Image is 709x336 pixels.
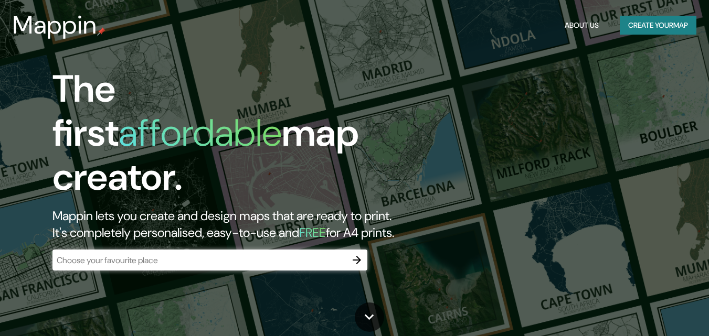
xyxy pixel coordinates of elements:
h3: Mappin [13,10,97,40]
h2: Mappin lets you create and design maps that are ready to print. It's completely personalised, eas... [52,208,407,241]
h1: affordable [119,109,282,157]
h5: FREE [299,224,326,241]
h1: The first map creator. [52,67,407,208]
input: Choose your favourite place [52,254,346,266]
img: mappin-pin [97,27,105,36]
button: Create yourmap [620,16,696,35]
button: About Us [560,16,603,35]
